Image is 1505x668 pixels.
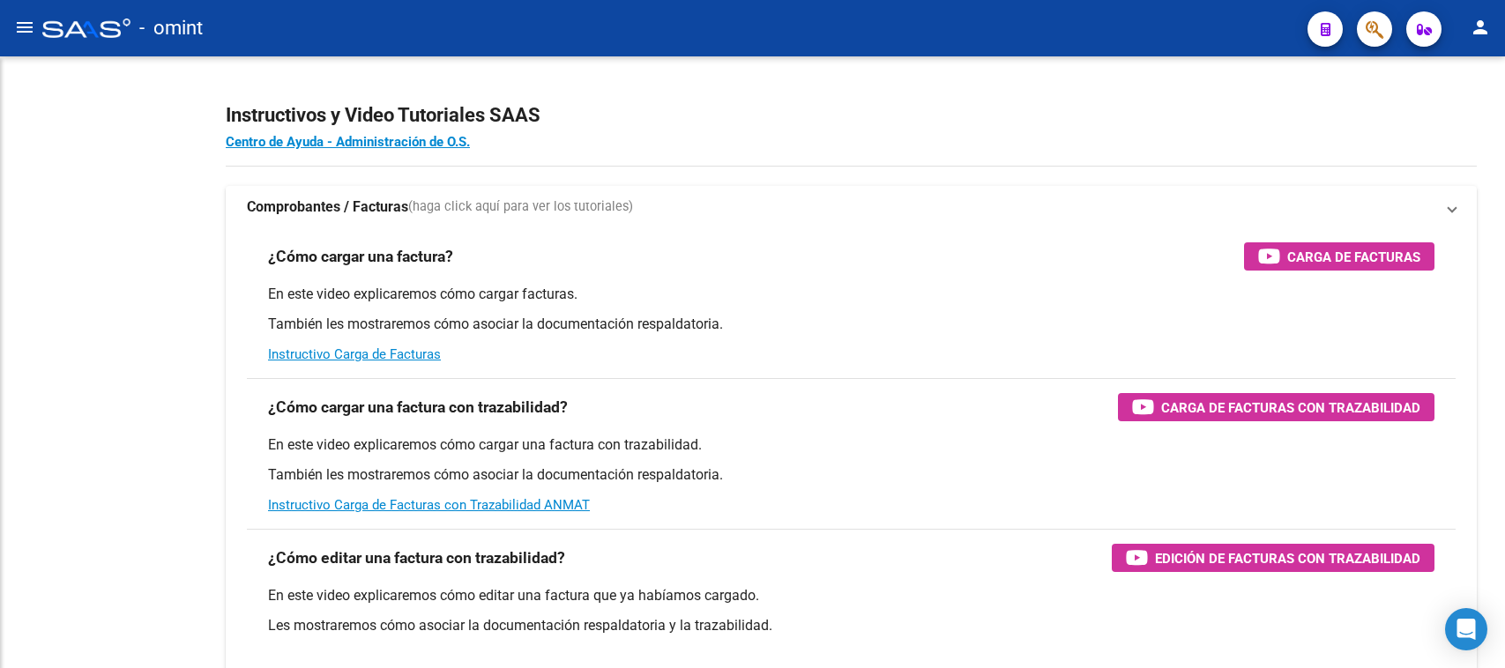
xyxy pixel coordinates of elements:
mat-expansion-panel-header: Comprobantes / Facturas(haga click aquí para ver los tutoriales) [226,186,1477,228]
strong: Comprobantes / Facturas [247,197,408,217]
div: Open Intercom Messenger [1445,608,1487,650]
p: En este video explicaremos cómo editar una factura que ya habíamos cargado. [268,586,1434,605]
h3: ¿Cómo cargar una factura con trazabilidad? [268,395,568,419]
p: También les mostraremos cómo asociar la documentación respaldatoria. [268,315,1434,334]
a: Instructivo Carga de Facturas con Trazabilidad ANMAT [268,497,590,513]
p: También les mostraremos cómo asociar la documentación respaldatoria. [268,465,1434,485]
p: En este video explicaremos cómo cargar una factura con trazabilidad. [268,435,1434,455]
h3: ¿Cómo cargar una factura? [268,244,453,269]
span: Carga de Facturas con Trazabilidad [1161,397,1420,419]
span: Edición de Facturas con Trazabilidad [1155,547,1420,569]
span: (haga click aquí para ver los tutoriales) [408,197,633,217]
mat-icon: menu [14,17,35,38]
h2: Instructivos y Video Tutoriales SAAS [226,99,1477,132]
h3: ¿Cómo editar una factura con trazabilidad? [268,546,565,570]
a: Centro de Ayuda - Administración de O.S. [226,134,470,150]
button: Carga de Facturas con Trazabilidad [1118,393,1434,421]
button: Carga de Facturas [1244,242,1434,271]
span: Carga de Facturas [1287,246,1420,268]
button: Edición de Facturas con Trazabilidad [1112,544,1434,572]
mat-icon: person [1470,17,1491,38]
p: En este video explicaremos cómo cargar facturas. [268,285,1434,304]
p: Les mostraremos cómo asociar la documentación respaldatoria y la trazabilidad. [268,616,1434,635]
span: - omint [139,9,203,48]
a: Instructivo Carga de Facturas [268,346,441,362]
